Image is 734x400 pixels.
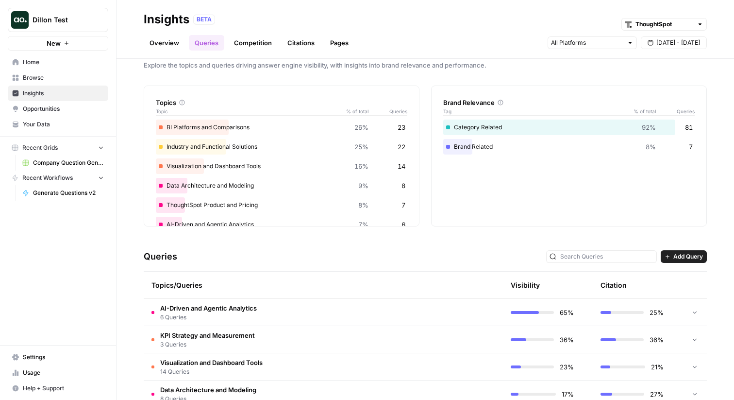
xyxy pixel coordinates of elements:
[8,70,108,86] a: Browse
[144,12,189,27] div: Insights
[685,122,693,132] span: 81
[650,308,664,317] span: 25%
[228,35,278,51] a: Competition
[650,335,664,345] span: 36%
[646,142,656,152] span: 8%
[8,117,108,132] a: Your Data
[443,98,695,107] div: Brand Relevance
[398,142,405,152] span: 22
[8,101,108,117] a: Opportunities
[401,220,405,229] span: 6
[8,54,108,70] a: Home
[8,365,108,381] a: Usage
[22,174,73,182] span: Recent Workflows
[642,122,656,132] span: 92%
[443,120,695,135] div: Category Related
[354,122,368,132] span: 26%
[23,89,104,98] span: Insights
[627,107,656,115] span: % of total
[156,197,407,213] div: ThoughtSpot Product and Pricing
[443,107,627,115] span: Tag
[47,38,61,48] span: New
[282,35,320,51] a: Citations
[641,36,707,49] button: [DATE] - [DATE]
[144,35,185,51] a: Overview
[18,155,108,171] a: Company Question Generation
[144,250,177,263] h3: Queries
[673,252,703,261] span: Add Query
[560,308,574,317] span: 65%
[368,107,407,115] span: Queries
[160,313,257,322] span: 6 Queries
[8,8,108,32] button: Workspace: Dillon Test
[189,35,224,51] a: Queries
[8,171,108,185] button: Recent Workflows
[156,178,407,193] div: Data Architecture and Modeling
[401,181,405,191] span: 8
[358,200,368,210] span: 8%
[160,358,263,367] span: Visualization and Dashboard Tools
[23,120,104,129] span: Your Data
[398,122,405,132] span: 23
[144,60,707,70] span: Explore the topics and queries driving answer engine visibility, with insights into brand relevan...
[33,15,91,25] span: Dillon Test
[18,185,108,201] a: Generate Questions v2
[156,98,407,107] div: Topics
[339,107,368,115] span: % of total
[156,217,407,232] div: AI-Driven and Agentic Analytics
[156,139,407,155] div: Industry and Functional Solutions
[33,158,104,167] span: Company Question Generation
[23,384,104,393] span: Help + Support
[23,353,104,362] span: Settings
[23,104,104,113] span: Opportunities
[650,389,664,399] span: 27%
[23,73,104,82] span: Browse
[443,139,695,155] div: Brand Related
[560,252,653,261] input: Search Queries
[562,389,574,399] span: 17%
[656,107,695,115] span: Queries
[354,161,368,171] span: 16%
[689,142,693,152] span: 7
[656,38,700,47] span: [DATE] - [DATE]
[8,86,108,101] a: Insights
[635,19,693,29] input: ThoughtSpot
[156,107,339,115] span: Topic
[560,335,574,345] span: 36%
[23,368,104,377] span: Usage
[8,381,108,396] button: Help + Support
[151,272,403,298] div: Topics/Queries
[160,330,255,340] span: KPI Strategy and Measurement
[193,15,215,24] div: BETA
[22,143,58,152] span: Recent Grids
[551,38,623,48] input: All Platforms
[160,303,257,313] span: AI-Driven and Agentic Analytics
[601,272,627,298] div: Citation
[8,140,108,155] button: Recent Grids
[324,35,354,51] a: Pages
[398,161,405,171] span: 14
[160,367,263,376] span: 14 Queries
[354,142,368,152] span: 25%
[33,189,104,197] span: Generate Questions v2
[156,120,407,135] div: BI Platforms and Comparisons
[8,36,108,51] button: New
[11,11,29,29] img: Dillon Test Logo
[560,362,574,372] span: 23%
[23,58,104,67] span: Home
[160,385,256,395] span: Data Architecture and Modeling
[8,349,108,365] a: Settings
[401,200,405,210] span: 7
[651,362,664,372] span: 21%
[156,158,407,174] div: Visualization and Dashboard Tools
[511,280,540,290] div: Visibility
[661,250,707,263] button: Add Query
[160,340,255,349] span: 3 Queries
[358,181,368,191] span: 9%
[358,220,368,229] span: 7%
